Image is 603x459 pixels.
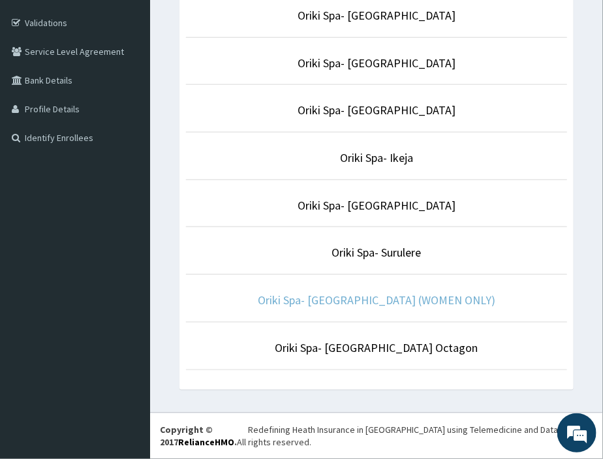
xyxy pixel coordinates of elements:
a: Oriki Spa- [GEOGRAPHIC_DATA] Octagon [275,340,478,355]
footer: All rights reserved. [150,413,603,459]
a: Oriki Spa- [GEOGRAPHIC_DATA] [298,8,456,23]
a: Oriki Spa- [GEOGRAPHIC_DATA] [298,103,456,118]
div: Redefining Heath Insurance in [GEOGRAPHIC_DATA] using Telemedicine and Data Science! [248,423,593,436]
a: RelianceHMO [178,437,234,449]
a: Oriki Spa- Surulere [332,245,422,260]
a: Oriki Spa- Ikeja [340,150,413,165]
a: Oriki Spa- [GEOGRAPHIC_DATA] [298,55,456,71]
a: Oriki Spa- [GEOGRAPHIC_DATA] [298,198,456,213]
strong: Copyright © 2017 . [160,424,237,449]
a: Oriki Spa- [GEOGRAPHIC_DATA] (WOMEN ONLY) [258,293,495,308]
